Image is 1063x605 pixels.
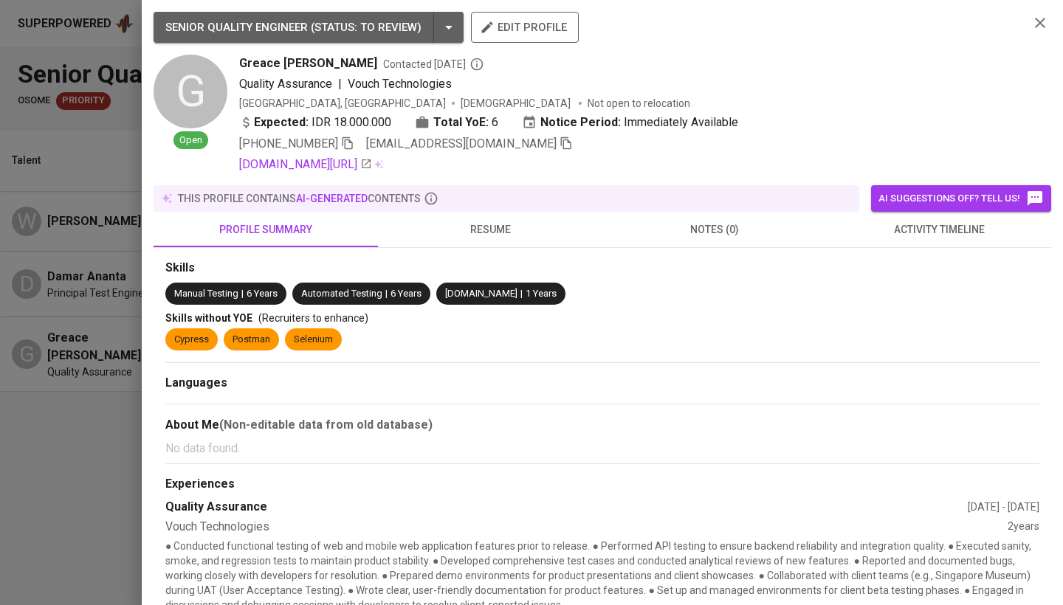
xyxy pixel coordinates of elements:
[520,287,523,301] span: |
[871,185,1051,212] button: AI suggestions off? Tell us!
[165,519,1008,536] div: Vouch Technologies
[154,55,227,128] div: G
[836,221,1042,239] span: activity timeline
[239,136,338,151] span: [PHONE_NUMBER]
[461,96,573,111] span: [DEMOGRAPHIC_DATA]
[165,21,308,34] span: SENIOR QUALITY ENGINEER
[968,499,1039,514] div: [DATE] - [DATE]
[165,416,1039,434] div: About Me
[239,156,372,173] a: [DOMAIN_NAME][URL]
[1008,519,1039,536] div: 2 years
[387,221,594,239] span: resume
[294,333,333,347] div: Selenium
[162,221,369,239] span: profile summary
[492,114,498,131] span: 6
[178,191,421,206] p: this profile contains contents
[247,288,278,299] span: 6 Years
[311,21,422,34] span: ( STATUS : To Review )
[348,77,452,91] span: Vouch Technologies
[878,190,1044,207] span: AI suggestions off? Tell us!
[154,12,464,43] button: SENIOR QUALITY ENGINEER (STATUS: To Review)
[338,75,342,93] span: |
[588,96,690,111] p: Not open to relocation
[173,134,208,148] span: Open
[165,375,1039,392] div: Languages
[445,288,517,299] span: [DOMAIN_NAME]
[239,55,377,72] span: Greace [PERSON_NAME]
[241,287,244,301] span: |
[611,221,818,239] span: notes (0)
[239,114,391,131] div: IDR 18.000.000
[174,333,209,347] div: Cypress
[254,114,309,131] b: Expected:
[385,287,388,301] span: |
[233,333,270,347] div: Postman
[526,288,557,299] span: 1 Years
[165,260,1039,277] div: Skills
[239,77,332,91] span: Quality Assurance
[522,114,738,131] div: Immediately Available
[391,288,422,299] span: 6 Years
[174,288,238,299] span: Manual Testing
[165,499,968,516] div: Quality Assurance
[165,476,1039,493] div: Experiences
[239,96,446,111] div: [GEOGRAPHIC_DATA], [GEOGRAPHIC_DATA]
[383,57,484,72] span: Contacted [DATE]
[296,193,368,204] span: AI-generated
[469,57,484,72] svg: By Batam recruiter
[219,418,433,432] b: (Non-editable data from old database)
[165,440,1039,457] p: No data found.
[483,18,567,37] span: edit profile
[471,12,579,43] button: edit profile
[366,136,557,151] span: [EMAIL_ADDRESS][DOMAIN_NAME]
[433,114,489,131] b: Total YoE:
[471,21,579,32] a: edit profile
[540,114,621,131] b: Notice Period:
[258,312,368,324] span: (Recruiters to enhance)
[301,288,382,299] span: Automated Testing
[165,312,252,324] span: Skills without YOE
